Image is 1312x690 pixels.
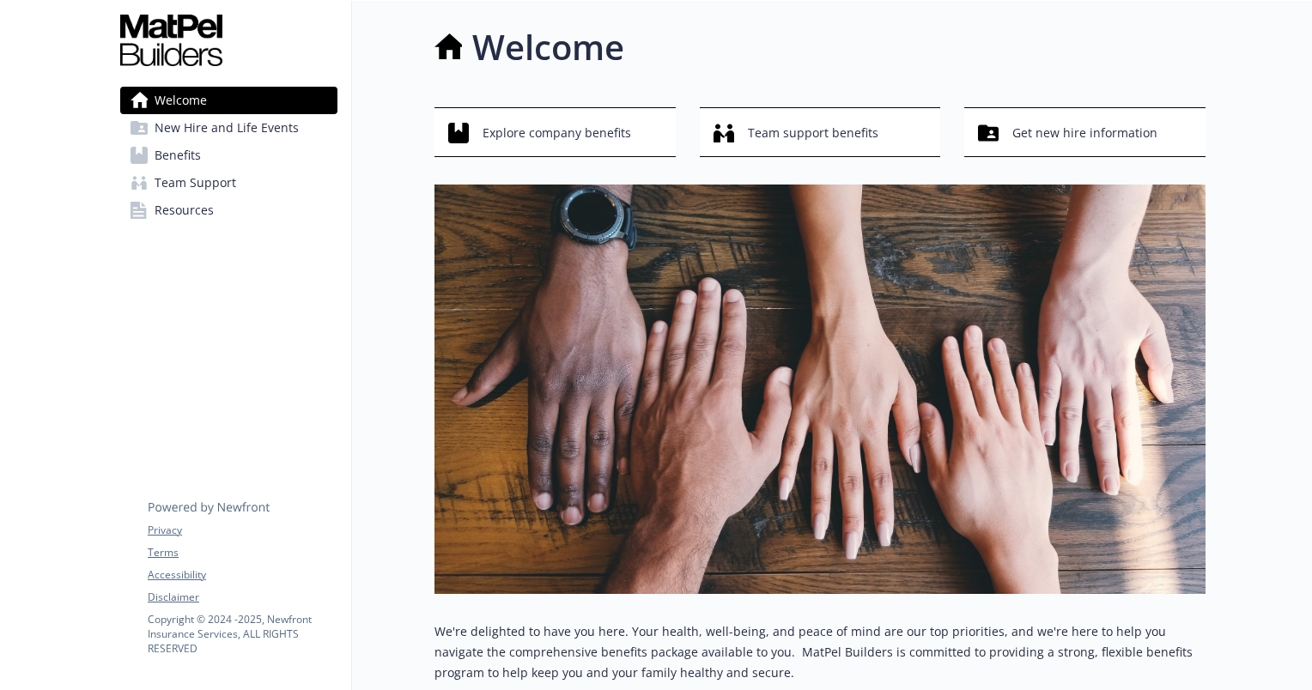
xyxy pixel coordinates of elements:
a: Team Support [120,169,337,197]
span: Resources [155,197,214,224]
img: overview page banner [434,185,1206,594]
a: Disclaimer [148,590,337,605]
span: Team Support [155,169,236,197]
span: New Hire and Life Events [155,114,299,142]
a: Terms [148,545,337,560]
a: Accessibility [148,567,337,583]
span: Welcome [155,87,207,114]
a: Welcome [120,87,337,114]
a: Resources [120,197,337,224]
span: Get new hire information [1012,117,1157,149]
button: Explore company benefits [434,107,676,157]
button: Get new hire information [964,107,1206,157]
span: Explore company benefits [483,117,631,149]
h1: Welcome [472,21,624,73]
a: New Hire and Life Events [120,114,337,142]
p: Copyright © 2024 - 2025 , Newfront Insurance Services, ALL RIGHTS RESERVED [148,612,337,656]
a: Benefits [120,142,337,169]
span: Benefits [155,142,201,169]
a: Privacy [148,523,337,538]
span: Team support benefits [748,117,878,149]
p: We're delighted to have you here. Your health, well-being, and peace of mind are our top prioriti... [434,621,1206,683]
button: Team support benefits [700,107,941,157]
